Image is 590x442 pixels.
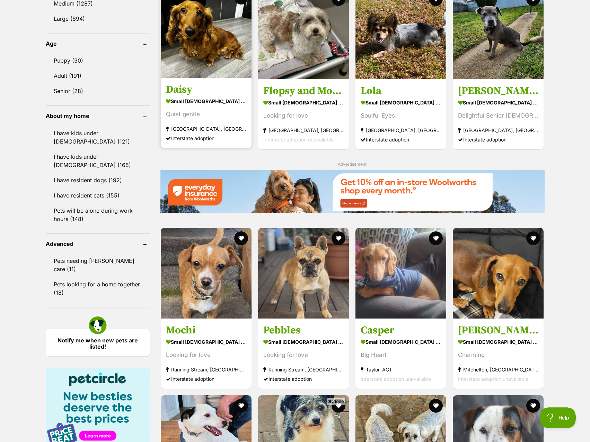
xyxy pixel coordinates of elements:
[332,231,345,245] button: favourite
[458,365,538,374] strong: Mitchelton, [GEOGRAPHIC_DATA]
[46,277,150,300] a: Pets looking for a home together (18)
[166,365,246,374] strong: Running Stream, [GEOGRAPHIC_DATA]
[458,324,538,337] h3: [PERSON_NAME]
[355,79,446,149] a: Lola small [DEMOGRAPHIC_DATA] Dog Soulful Eyes [GEOGRAPHIC_DATA], [GEOGRAPHIC_DATA] Interstate ad...
[527,399,540,413] button: favourite
[258,228,349,319] img: Pebbles - French Bulldog
[161,77,252,148] a: Daisy small [DEMOGRAPHIC_DATA] Dog Quiet gentle [GEOGRAPHIC_DATA], [GEOGRAPHIC_DATA] Interstate a...
[458,376,528,382] span: Interstate adoption unavailable
[161,228,252,319] img: Mochi - Fox Terrier (Smooth) x Chihuahua Dog
[263,84,344,97] h3: Flopsy and Mopsy
[361,111,441,120] div: Soulful Eyes
[361,97,441,107] strong: small [DEMOGRAPHIC_DATA] Dog
[458,337,538,347] strong: small [DEMOGRAPHIC_DATA] Dog
[458,135,538,144] div: Interstate adoption
[234,231,248,245] button: favourite
[46,241,150,247] header: Advanced
[361,376,431,382] span: Interstate adoption unavailable
[327,398,345,405] span: Close
[263,337,344,347] strong: small [DEMOGRAPHIC_DATA] Dog
[46,113,150,119] header: About my home
[46,203,150,226] a: Pets will be alone during work hours (148)
[361,337,441,347] strong: small [DEMOGRAPHIC_DATA] Dog
[166,374,246,384] div: Interstate adoption
[166,124,246,133] strong: [GEOGRAPHIC_DATA], [GEOGRAPHIC_DATA]
[46,173,150,187] a: I have resident dogs (192)
[458,125,538,135] strong: [GEOGRAPHIC_DATA], [GEOGRAPHIC_DATA]
[263,350,344,360] div: Looking for love
[46,53,150,68] a: Puppy (30)
[263,111,344,120] div: Looking for love
[453,319,544,389] a: [PERSON_NAME] small [DEMOGRAPHIC_DATA] Dog Charming Mitchelton, [GEOGRAPHIC_DATA] Interstate adop...
[263,125,344,135] strong: [GEOGRAPHIC_DATA], [GEOGRAPHIC_DATA]
[166,337,246,347] strong: small [DEMOGRAPHIC_DATA] Dog
[361,125,441,135] strong: [GEOGRAPHIC_DATA], [GEOGRAPHIC_DATA]
[46,11,150,26] a: Large (894)
[355,228,446,319] img: Casper - Dachshund (Miniature Smooth Haired) Dog
[160,170,545,214] a: Everyday Insurance promotional banner
[166,96,246,106] strong: small [DEMOGRAPHIC_DATA] Dog
[453,79,544,149] a: [PERSON_NAME] small [DEMOGRAPHIC_DATA] Dog Delightful Senior [DEMOGRAPHIC_DATA] [GEOGRAPHIC_DATA]...
[166,324,246,337] h3: Mochi
[361,365,441,374] strong: Taylor, ACT
[453,228,544,319] img: Winston - Dachshund (Miniature Smooth Haired) Dog
[46,188,150,203] a: I have resident cats (155)
[160,170,545,212] img: Everyday Insurance promotional banner
[166,109,246,119] div: Quiet gentle
[361,350,441,360] div: Big Heart
[46,149,150,172] a: I have kids under [DEMOGRAPHIC_DATA] (165)
[527,231,540,245] button: favourite
[46,126,150,149] a: I have kids under [DEMOGRAPHIC_DATA] (121)
[429,399,443,413] button: favourite
[540,407,576,428] iframe: Help Scout Beacon - Open
[355,319,446,389] a: Casper small [DEMOGRAPHIC_DATA] Dog Big Heart Taylor, ACT Interstate adoption unavailable
[361,84,441,97] h3: Lola
[263,136,334,142] span: Interstate adoption unavailable
[429,231,443,245] button: favourite
[166,83,246,96] h3: Daisy
[458,111,538,120] div: Delightful Senior [DEMOGRAPHIC_DATA]
[458,350,538,360] div: Charming
[458,84,538,97] h3: [PERSON_NAME]
[161,319,252,389] a: Mochi small [DEMOGRAPHIC_DATA] Dog Looking for love Running Stream, [GEOGRAPHIC_DATA] Interstate ...
[338,162,367,167] span: Advertisement
[169,407,421,439] iframe: Advertisement
[46,68,150,83] a: Adult (191)
[361,324,441,337] h3: Casper
[361,135,441,144] div: Interstate adoption
[263,97,344,107] strong: small [DEMOGRAPHIC_DATA] Dog
[46,329,150,356] a: Notify me when new pets are listed!
[263,324,344,337] h3: Pebbles
[258,79,349,149] a: Flopsy and Mopsy small [DEMOGRAPHIC_DATA] Dog Looking for love [GEOGRAPHIC_DATA], [GEOGRAPHIC_DAT...
[46,84,150,98] a: Senior (28)
[258,319,349,389] a: Pebbles small [DEMOGRAPHIC_DATA] Dog Looking for love Running Stream, [GEOGRAPHIC_DATA] Interstat...
[166,350,246,360] div: Looking for love
[46,40,150,47] header: Age
[166,133,246,142] div: Interstate adoption
[458,97,538,107] strong: small [DEMOGRAPHIC_DATA] Dog
[234,399,248,413] button: favourite
[46,254,150,276] a: Pets needing [PERSON_NAME] care (11)
[263,365,344,374] strong: Running Stream, [GEOGRAPHIC_DATA]
[263,374,344,384] div: Interstate adoption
